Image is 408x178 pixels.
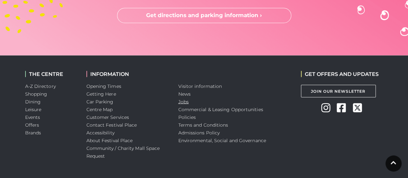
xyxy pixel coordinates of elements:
[178,130,220,135] a: Admissions Policy
[86,145,160,159] a: Community / Charity Mall Space Request
[25,71,77,77] h2: THE CENTRE
[301,85,376,97] a: Join Our Newsletter
[25,106,42,112] a: Leisure
[86,137,133,143] a: About Festival Place
[178,114,196,120] a: Policies
[301,71,379,77] h2: GET OFFERS AND UPDATES
[86,83,121,89] a: Opening Times
[86,122,137,128] a: Contact Festival Place
[25,91,47,97] a: Shopping
[25,122,39,128] a: Offers
[25,83,56,89] a: A-Z Directory
[178,83,222,89] a: Visitor information
[86,114,129,120] a: Customer Services
[25,114,40,120] a: Events
[86,71,169,77] h2: INFORMATION
[86,130,114,135] a: Accessibility
[117,8,291,23] a: Get directions and parking information ›
[178,91,191,97] a: News
[178,99,189,104] a: Jobs
[86,91,116,97] a: Getting Here
[178,122,228,128] a: Terms and Conditions
[25,99,41,104] a: Dining
[86,99,114,104] a: Car Parking
[25,130,41,135] a: Brands
[178,106,263,112] a: Commercial & Leasing Opportunities
[178,137,266,143] a: Environmental, Social and Governance
[86,106,113,112] a: Centre Map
